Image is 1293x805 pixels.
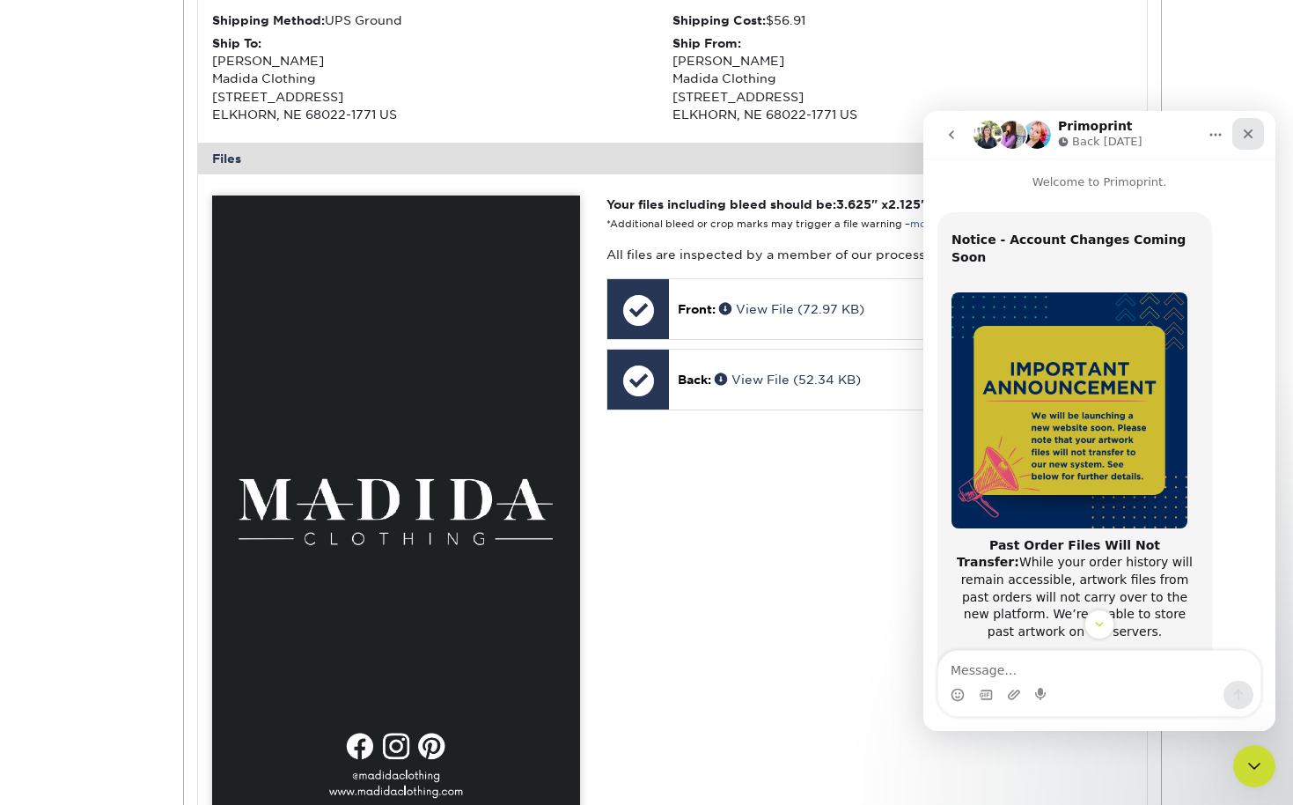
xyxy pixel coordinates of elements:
[672,13,766,27] strong: Shipping Cost:
[1233,745,1275,787] iframe: Intercom live chat
[606,246,1132,263] p: All files are inspected by a member of our processing team prior to production.
[212,11,672,29] div: UPS Ground
[212,34,672,124] div: [PERSON_NAME] Madida Clothing [STREET_ADDRESS] ELKHORN, NE 68022-1771 US
[27,577,41,591] button: Emoji picker
[212,13,325,27] strong: Shipping Method:
[678,373,711,387] span: Back:
[15,540,337,570] textarea: Message…
[28,121,275,173] div: ​
[300,570,330,598] button: Send a message…
[28,122,262,153] b: Notice - Account Changes Coming Soon
[719,302,864,316] a: View File (72.97 KB)
[923,111,1275,731] iframe: Intercom live chat
[836,197,871,211] span: 3.625
[672,34,1133,124] div: [PERSON_NAME] Madida Clothing [STREET_ADDRESS] ELKHORN, NE 68022-1771 US
[888,197,921,211] span: 2.125
[161,499,191,528] button: Scroll to bottom
[55,577,70,591] button: Gif picker
[33,427,237,459] b: Past Order Files Will Not Transfer:
[198,143,1147,174] div: Files
[672,11,1133,29] div: $56.91
[212,36,261,50] strong: Ship To:
[672,36,741,50] strong: Ship From:
[606,197,927,211] strong: Your files including bleed should be: " x "
[28,426,275,530] div: While your order history will remain accessible, artwork files from past orders will not carry ov...
[84,577,98,591] button: Upload attachment
[678,302,716,316] span: Front:
[112,577,126,591] button: Start recording
[715,373,861,387] a: View File (52.34 KB)
[606,218,958,230] small: *Additional bleed or crop marks may trigger a file warning –
[910,218,958,230] a: more info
